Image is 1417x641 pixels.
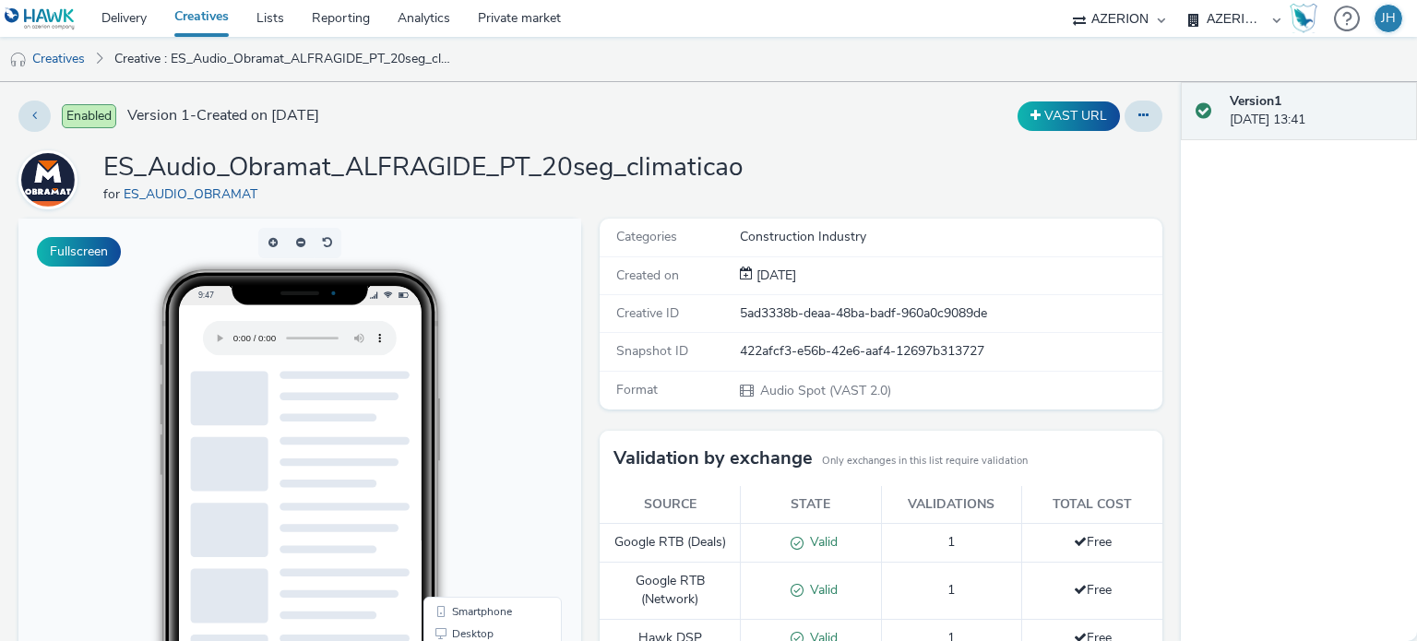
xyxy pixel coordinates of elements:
a: Hawk Academy [1290,4,1325,33]
span: 9:47 [180,71,196,81]
span: Audio Spot (VAST 2.0) [758,382,891,399]
span: Free [1074,581,1112,599]
li: QR Code [409,426,540,448]
th: Source [600,486,741,524]
span: Created on [616,267,679,284]
span: Snapshot ID [616,342,688,360]
div: 5ad3338b-deaa-48ba-badf-960a0c9089de [740,304,1161,323]
div: 422afcf3-e56b-42e6-aaf4-12697b313727 [740,342,1161,361]
img: audio [9,51,28,69]
span: Format [616,381,658,398]
div: JH [1381,5,1396,32]
a: Creative : ES_Audio_Obramat_ALFRAGIDE_PT_20seg_climaticao [105,37,459,81]
img: ES_AUDIO_OBRAMAT [21,153,75,207]
th: Total cost [1022,486,1163,524]
div: [DATE] 13:41 [1230,92,1402,130]
a: ES_AUDIO_OBRAMAT [18,171,85,188]
button: Fullscreen [37,237,121,267]
span: Enabled [62,104,116,128]
span: Free [1074,533,1112,551]
span: Creative ID [616,304,679,322]
small: Only exchanges in this list require validation [822,454,1028,469]
span: Valid [804,533,838,551]
li: Smartphone [409,382,540,404]
button: VAST URL [1018,101,1120,131]
span: for [103,185,124,203]
span: Version 1 - Created on [DATE] [127,105,319,126]
img: undefined Logo [5,7,76,30]
img: Hawk Academy [1290,4,1317,33]
th: State [741,486,882,524]
span: [DATE] [753,267,796,284]
span: QR Code [434,432,478,443]
span: 1 [947,533,955,551]
span: Valid [804,581,838,599]
h3: Validation by exchange [613,445,813,472]
strong: Version 1 [1230,92,1281,110]
span: 1 [947,581,955,599]
li: Desktop [409,404,540,426]
div: Duplicate the creative as a VAST URL [1013,101,1125,131]
th: Validations [881,486,1022,524]
span: Desktop [434,410,475,421]
div: Creation 21 July 2025, 13:41 [753,267,796,285]
span: Smartphone [434,387,494,398]
td: Google RTB (Network) [600,563,741,620]
a: ES_AUDIO_OBRAMAT [124,185,265,203]
h1: ES_Audio_Obramat_ALFRAGIDE_PT_20seg_climaticao [103,150,744,185]
div: Construction Industry [740,228,1161,246]
td: Google RTB (Deals) [600,524,741,563]
span: Categories [616,228,677,245]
